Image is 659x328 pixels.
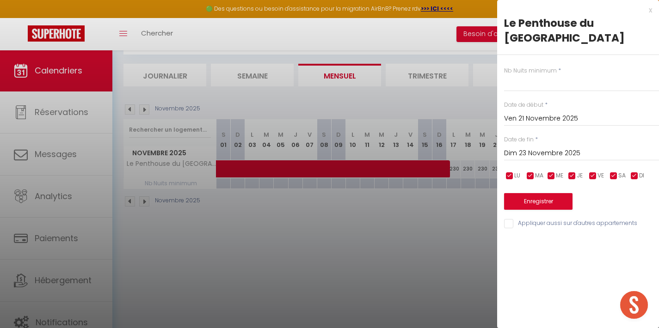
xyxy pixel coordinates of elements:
span: ME [556,171,563,180]
span: LU [514,171,520,180]
label: Date de début [504,101,543,109]
span: VE [597,171,604,180]
label: Date de fin [504,135,534,144]
span: MA [535,171,543,180]
div: Le Penthouse du [GEOGRAPHIC_DATA] [504,16,652,45]
label: Nb Nuits minimum [504,67,557,75]
span: JE [577,171,583,180]
button: Enregistrer [504,193,573,210]
span: SA [618,171,626,180]
span: DI [639,171,644,180]
div: x [497,5,652,16]
div: Ouvrir le chat [620,291,648,319]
